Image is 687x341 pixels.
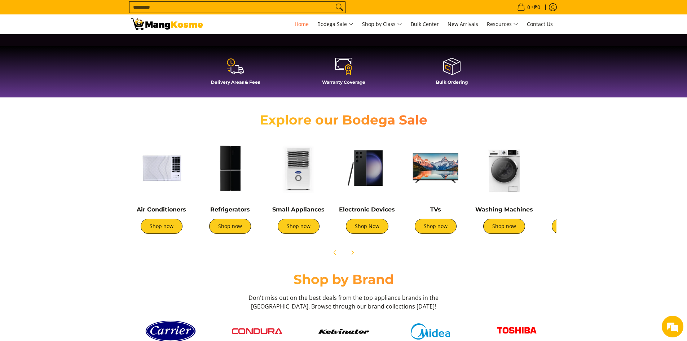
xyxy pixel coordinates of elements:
span: Bodega Sale [317,20,353,29]
a: Bulk Center [407,14,442,34]
span: Bulk Center [411,21,439,27]
img: Electronic Devices [336,137,398,199]
a: Electronic Devices [339,206,395,213]
img: TVs [405,137,466,199]
a: Washing Machines [475,206,533,213]
button: Next [344,245,360,261]
img: Midea logo 405e5d5e af7e 429b b899 c48f4df307b6 [405,323,455,340]
h4: Bulk Ordering [401,79,502,85]
span: New Arrivals [448,21,478,27]
a: Kelvinator button 9a26f67e caed 448c 806d e01e406ddbdc [304,329,383,334]
a: Shop now [483,219,525,234]
a: Small Appliances [272,206,325,213]
span: 0 [526,5,531,10]
span: Shop by Class [362,20,402,29]
span: • [515,3,542,11]
span: Resources [487,20,518,29]
a: Shop now [552,219,594,234]
a: Warranty Coverage [293,57,394,90]
a: Shop Now [346,219,388,234]
h4: Delivery Areas & Fees [185,79,286,85]
a: Bodega Sale [314,14,357,34]
button: Previous [327,245,343,261]
a: Shop now [278,219,320,234]
img: Washing Machines [474,137,535,199]
span: Contact Us [527,21,553,27]
a: Shop by Class [358,14,406,34]
h3: Don't miss out on the best deals from the top appliance brands in the [GEOGRAPHIC_DATA]. Browse t... [246,293,441,311]
img: Air Conditioners [131,137,192,199]
a: Midea logo 405e5d5e af7e 429b b899 c48f4df307b6 [391,323,470,340]
span: ₱0 [533,5,541,10]
a: Home [291,14,312,34]
a: Bulk Ordering [401,57,502,90]
a: Contact Us [523,14,556,34]
span: Home [295,21,309,27]
img: Cookers [542,137,603,199]
a: Delivery Areas & Fees [185,57,286,90]
img: Refrigerators [199,137,261,199]
a: Air Conditioners [137,206,186,213]
a: Resources [483,14,522,34]
h2: Shop by Brand [131,271,556,288]
a: Refrigerators [210,206,250,213]
img: Condura logo red [232,328,282,334]
a: Condura logo red [217,328,297,334]
a: Shop now [415,219,457,234]
img: Small Appliances [268,137,329,199]
img: Mang Kosme: Your Home Appliances Warehouse Sale Partner! [131,18,203,30]
a: Shop now [209,219,251,234]
a: New Arrivals [444,14,482,34]
h2: Explore our Bodega Sale [239,112,448,128]
a: TVs [430,206,441,213]
img: Kelvinator button 9a26f67e caed 448c 806d e01e406ddbdc [318,329,369,334]
button: Search [334,2,345,13]
a: Shop now [141,219,182,234]
h4: Warranty Coverage [293,79,394,85]
nav: Main Menu [210,14,556,34]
